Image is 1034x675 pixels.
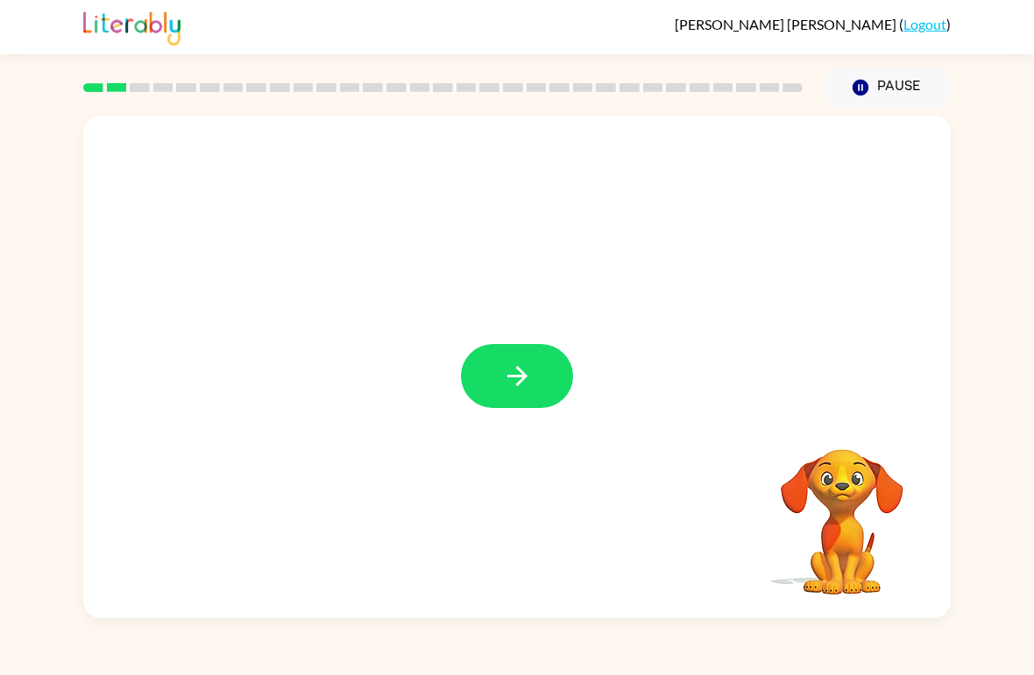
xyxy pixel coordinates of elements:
video: Your browser must support playing .mp4 files to use Literably. Please try using another browser. [754,422,930,597]
button: Pause [824,67,951,108]
span: [PERSON_NAME] [PERSON_NAME] [675,16,899,32]
div: ( ) [675,16,951,32]
img: Literably [83,7,181,46]
a: Logout [903,16,946,32]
